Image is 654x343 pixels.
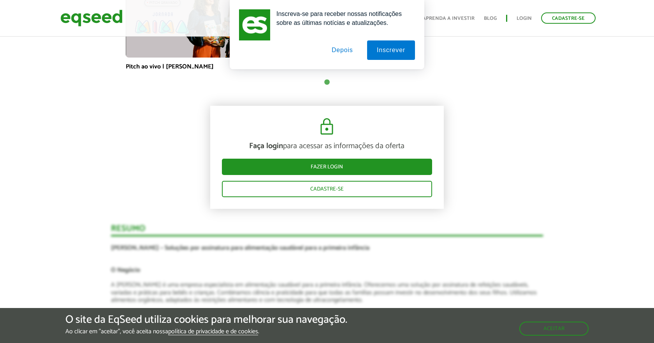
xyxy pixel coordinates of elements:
[65,328,347,335] p: Ao clicar em "aceitar", você aceita nossa .
[317,117,336,136] img: cadeado.svg
[322,40,363,60] button: Depois
[168,329,258,335] a: política de privacidade e de cookies
[222,142,432,151] p: para acessar as informações da oferta
[367,40,415,60] button: Inscrever
[270,9,415,27] div: Inscreva-se para receber nossas notificações sobre as últimas notícias e atualizações.
[249,140,283,152] strong: Faça login
[239,9,270,40] img: notification icon
[65,314,347,326] h5: O site da EqSeed utiliza cookies para melhorar sua navegação.
[222,159,432,175] a: Fazer login
[222,181,432,197] a: Cadastre-se
[323,79,331,86] button: 1 of 1
[519,322,589,336] button: Aceitar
